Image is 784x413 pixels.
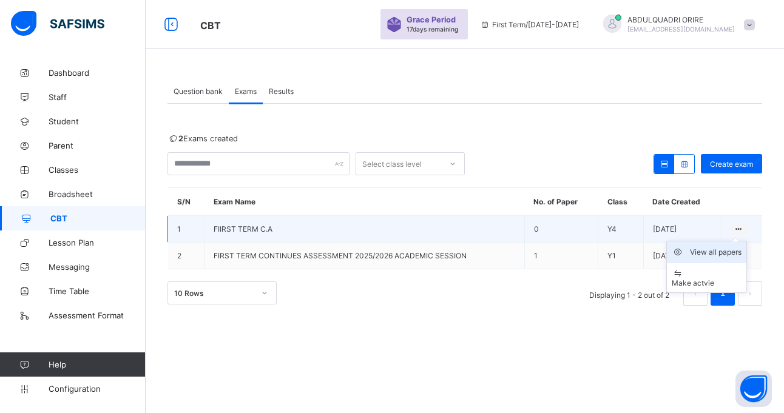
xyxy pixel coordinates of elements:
[643,243,721,269] td: [DATE]
[168,188,204,216] th: S/N
[178,134,183,143] b: 2
[643,216,721,243] td: [DATE]
[627,25,735,33] span: [EMAIL_ADDRESS][DOMAIN_NAME]
[168,216,204,243] td: 1
[49,238,146,247] span: Lesson Plan
[643,188,721,216] th: Date Created
[690,246,742,258] div: View all papers
[591,15,761,35] div: ABDULQUADRIORIRE
[524,188,598,216] th: No. of Paper
[49,68,146,78] span: Dashboard
[407,15,456,24] span: Grace Period
[49,189,146,199] span: Broadsheet
[362,152,422,175] div: Select class level
[580,281,678,306] li: Displaying 1 - 2 out of 2
[627,15,735,24] span: ABDULQUADRI ORIRE
[717,286,728,301] a: 1
[235,87,257,96] span: Exams
[598,216,643,243] td: Y4
[167,134,238,143] span: Exams created
[738,281,762,306] li: 下一页
[49,262,146,272] span: Messaging
[524,243,598,269] td: 1
[387,17,402,32] img: sticker-purple.71386a28dfed39d6af7621340158ba97.svg
[683,281,708,306] li: 上一页
[683,281,708,306] button: prev page
[407,25,458,33] span: 17 days remaining
[598,188,643,216] th: Class
[11,11,104,36] img: safsims
[50,213,146,223] span: CBT
[672,278,742,287] div: Make actvie
[49,141,146,150] span: Parent
[204,188,525,216] th: Exam Name
[49,384,145,394] span: Configuration
[214,224,272,233] span: FIIRST TERM C.A
[49,165,146,175] span: Classes
[174,289,254,298] div: 10 Rows
[49,360,145,369] span: Help
[49,286,146,296] span: Time Table
[49,92,146,102] span: Staff
[711,281,735,306] li: 1
[200,19,221,32] span: CBT
[738,281,762,306] button: next page
[480,20,579,29] span: session/term information
[598,243,643,269] td: Y1
[214,251,467,260] span: FIRST TERM CONTINUES ASSESSMENT 2025/2026 ACADEMIC SESSION
[49,311,146,320] span: Assessment Format
[269,87,294,96] span: Results
[174,87,223,96] span: Question bank
[49,116,146,126] span: Student
[735,371,772,407] button: Open asap
[710,159,753,169] span: Create exam
[168,243,204,269] td: 2
[524,216,598,243] td: 0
